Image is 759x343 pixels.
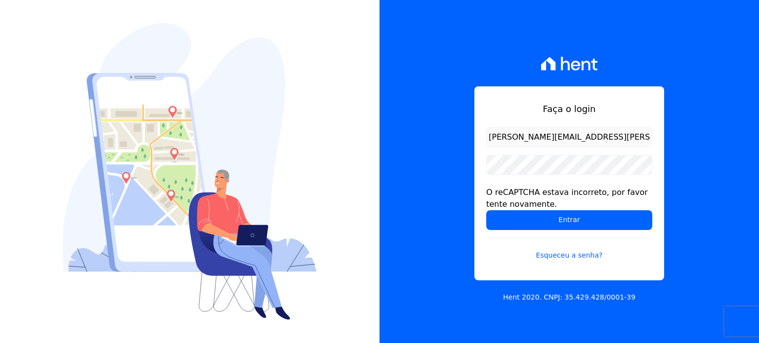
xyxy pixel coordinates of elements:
[486,210,652,230] input: Entrar
[486,187,652,210] div: O reCAPTCHA estava incorreto, por favor tente novamente.
[503,292,635,303] p: Hent 2020. CNPJ: 35.429.428/0001-39
[486,127,652,147] input: Email
[486,238,652,261] a: Esqueceu a senha?
[486,102,652,115] h1: Faça o login
[63,23,317,320] img: Login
